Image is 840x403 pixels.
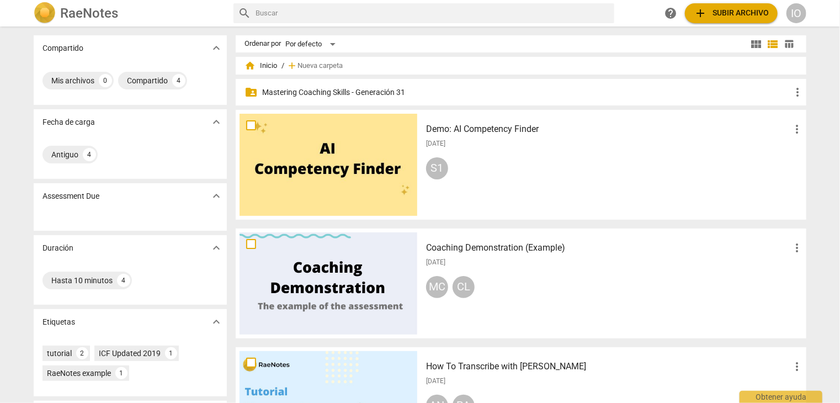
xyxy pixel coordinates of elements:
[240,232,802,335] a: Coaching Demonstration (Example)[DATE]MCCL
[51,149,78,160] div: Antiguo
[694,7,769,20] span: Subir archivo
[426,377,445,386] span: [DATE]
[51,75,94,86] div: Mis archivos
[42,242,73,254] p: Duración
[694,7,707,20] span: add
[426,241,790,254] h3: Coaching Demonstration (Example)
[76,347,88,359] div: 2
[790,360,804,373] span: more_vert
[208,240,225,256] button: Mostrar más
[117,274,130,287] div: 4
[740,391,822,403] div: Obtener ayuda
[99,348,161,359] div: ICF Updated 2019
[453,276,475,298] div: CL
[34,2,225,24] a: LogoRaeNotes
[238,7,251,20] span: search
[281,62,284,70] span: /
[285,35,339,53] div: Por defecto
[208,188,225,204] button: Mostrar más
[790,241,804,254] span: more_vert
[115,367,127,379] div: 1
[244,60,256,71] span: home
[781,36,798,52] button: Tabla
[47,348,72,359] div: tutorial
[784,39,795,49] span: table_chart
[208,314,225,330] button: Mostrar más
[766,38,779,51] span: view_list
[664,7,677,20] span: help
[661,3,680,23] a: Obtener ayuda
[99,74,112,87] div: 0
[685,3,778,23] button: Subir
[42,316,75,328] p: Etiquetas
[262,87,791,98] p: Mastering Coaching Skills - Generación 31
[42,116,95,128] p: Fecha de carga
[426,139,445,149] span: [DATE]
[42,190,99,202] p: Assessment Due
[42,43,83,54] p: Compartido
[286,60,297,71] span: add
[210,189,223,203] span: expand_more
[34,2,56,24] img: Logo
[244,86,258,99] span: folder_shared
[210,41,223,55] span: expand_more
[210,315,223,328] span: expand_more
[426,276,448,298] div: MC
[244,40,281,48] div: Ordenar por
[172,74,185,87] div: 4
[210,241,223,254] span: expand_more
[426,123,790,136] h3: Demo: AI Competency Finder
[764,36,781,52] button: Lista
[244,60,277,71] span: Inicio
[208,114,225,130] button: Mostrar más
[60,6,118,21] h2: RaeNotes
[240,114,802,216] a: Demo: AI Competency Finder[DATE]S1
[786,3,806,23] button: IO
[426,360,790,373] h3: How To Transcribe with RaeNotes
[51,275,113,286] div: Hasta 10 minutos
[790,123,804,136] span: more_vert
[47,368,111,379] div: RaeNotes example
[256,4,610,22] input: Buscar
[426,157,448,179] div: S1
[426,258,445,267] span: [DATE]
[165,347,177,359] div: 1
[791,86,804,99] span: more_vert
[748,36,764,52] button: Cuadrícula
[297,62,343,70] span: Nueva carpeta
[749,38,763,51] span: view_module
[127,75,168,86] div: Compartido
[208,40,225,56] button: Mostrar más
[83,148,96,161] div: 4
[210,115,223,129] span: expand_more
